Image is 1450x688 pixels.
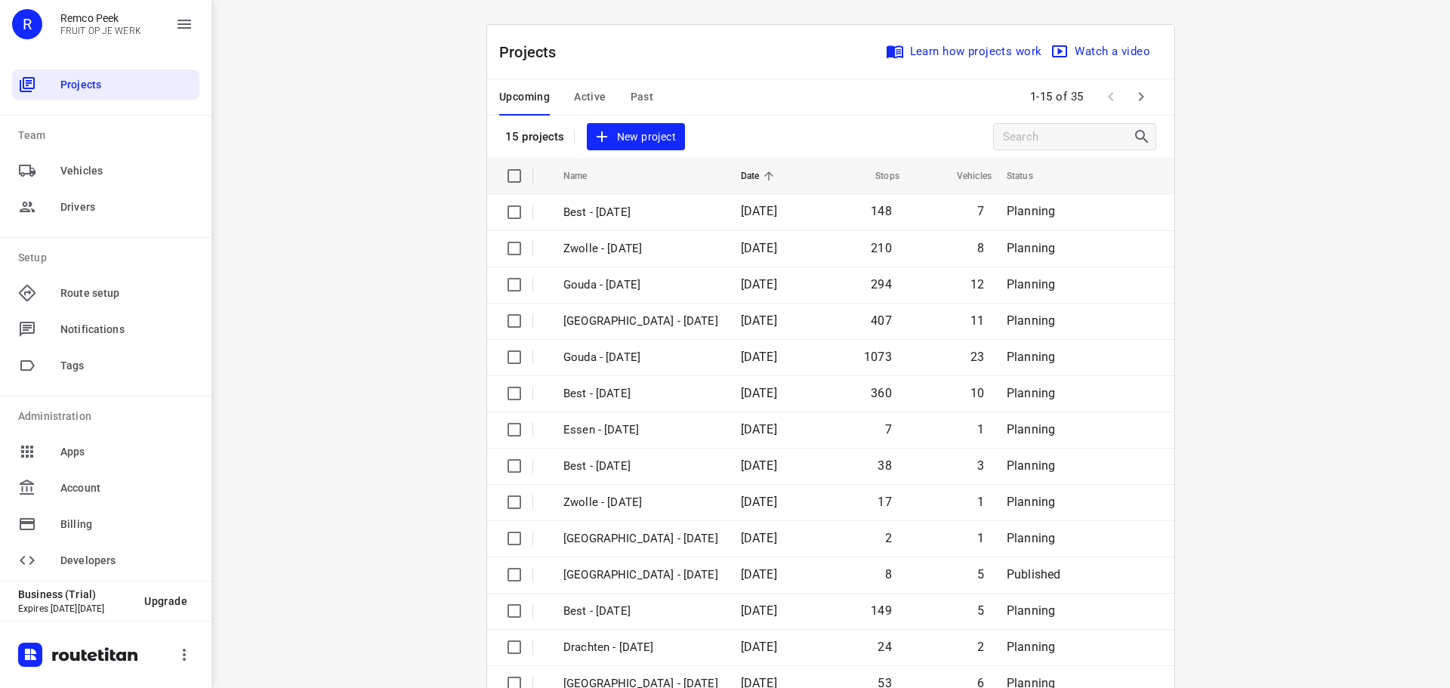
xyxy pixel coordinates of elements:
span: 11 [970,313,984,328]
div: Vehicles [12,156,199,186]
span: 148 [871,204,892,218]
span: 2 [885,531,892,545]
span: [DATE] [741,422,777,437]
span: Projects [60,77,193,93]
span: 210 [871,241,892,255]
span: 149 [871,603,892,618]
span: Active [574,88,606,106]
span: [DATE] [741,313,777,328]
p: FRUIT OP JE WERK [60,26,141,36]
span: Developers [60,553,193,569]
p: Antwerpen - Thursday [563,530,718,548]
div: Projects [12,69,199,100]
p: 15 projects [505,130,565,143]
p: Zwolle - Friday [563,494,718,511]
p: Team [18,128,199,143]
span: Route setup [60,285,193,301]
p: Expires [DATE][DATE] [18,603,132,614]
span: 8 [885,567,892,582]
span: Vehicles [937,167,992,185]
span: Date [741,167,779,185]
button: New project [587,123,685,151]
div: Notifications [12,314,199,344]
span: 407 [871,313,892,328]
span: 1 [977,531,984,545]
span: Planning [1007,640,1055,654]
span: Account [60,480,193,496]
span: Previous Page [1096,82,1126,112]
span: Vehicles [60,163,193,179]
p: Drachten - Thursday [563,639,718,656]
span: Published [1007,567,1061,582]
div: Billing [12,509,199,539]
input: Search projects [1003,125,1133,149]
div: R [12,9,42,39]
div: Tags [12,350,199,381]
div: Account [12,473,199,503]
span: [DATE] [741,350,777,364]
span: Planning [1007,386,1055,400]
span: 1-15 of 35 [1024,81,1090,113]
span: [DATE] [741,241,777,255]
p: Best - Friday [563,204,718,221]
span: [DATE] [741,277,777,292]
span: 360 [871,386,892,400]
span: Upgrade [144,595,187,607]
span: 7 [977,204,984,218]
span: 3 [977,458,984,473]
span: Upcoming [499,88,550,106]
span: [DATE] [741,458,777,473]
span: 5 [977,603,984,618]
span: 294 [871,277,892,292]
div: Apps [12,437,199,467]
p: Best - Thursday [563,385,718,403]
span: [DATE] [741,531,777,545]
span: 17 [878,495,891,509]
span: Apps [60,444,193,460]
p: Best - Friday [563,458,718,475]
span: Planning [1007,241,1055,255]
span: New project [596,128,676,147]
span: Planning [1007,277,1055,292]
button: Upgrade [132,588,199,615]
span: Planning [1007,204,1055,218]
span: Stops [856,167,899,185]
span: 1 [977,422,984,437]
span: Tags [60,358,193,374]
p: Gemeente Rotterdam - Thursday [563,566,718,584]
span: [DATE] [741,386,777,400]
span: Past [631,88,654,106]
span: Drivers [60,199,193,215]
span: Next Page [1126,82,1156,112]
p: Projects [499,41,569,63]
span: Planning [1007,603,1055,618]
span: Planning [1007,495,1055,509]
div: Route setup [12,278,199,308]
span: [DATE] [741,495,777,509]
span: 12 [970,277,984,292]
p: Zwolle - Thursday [563,313,718,330]
span: 1073 [864,350,892,364]
span: 38 [878,458,891,473]
span: Billing [60,517,193,532]
div: Drivers [12,192,199,222]
p: Zwolle - Friday [563,240,718,258]
span: [DATE] [741,567,777,582]
span: Planning [1007,422,1055,437]
div: Search [1133,128,1155,146]
p: Essen - Friday [563,421,718,439]
p: Gouda - Thursday [563,349,718,366]
span: [DATE] [741,603,777,618]
span: 8 [977,241,984,255]
span: Planning [1007,458,1055,473]
span: 10 [970,386,984,400]
span: [DATE] [741,204,777,218]
p: Remco Peek [60,12,141,24]
p: Administration [18,409,199,424]
span: 2 [977,640,984,654]
p: Business (Trial) [18,588,132,600]
p: Best - Thursday [563,603,718,620]
span: Planning [1007,350,1055,364]
span: [DATE] [741,640,777,654]
span: Name [563,167,607,185]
